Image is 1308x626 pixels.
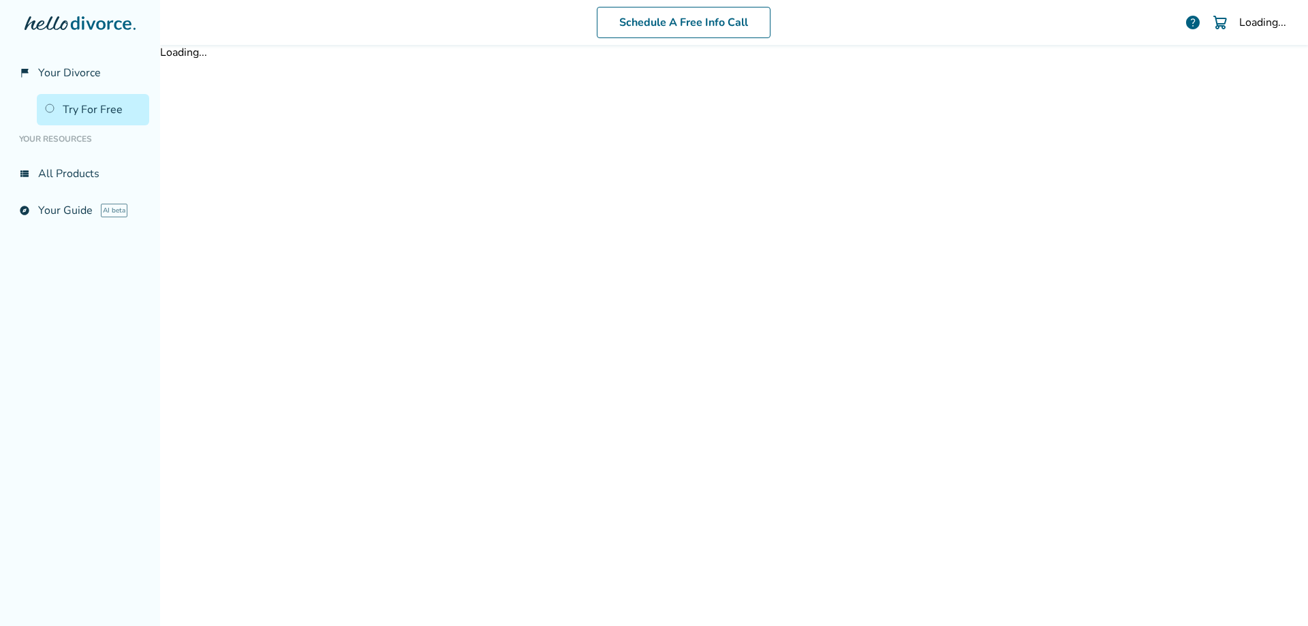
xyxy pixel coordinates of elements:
[1185,14,1201,31] a: help
[160,45,1308,60] div: Loading...
[19,205,30,216] span: explore
[101,204,127,217] span: AI beta
[11,125,149,153] li: Your Resources
[37,94,149,125] a: Try For Free
[1239,15,1286,30] div: Loading...
[19,67,30,78] span: flag_2
[11,158,149,189] a: view_listAll Products
[11,195,149,226] a: exploreYour GuideAI beta
[11,57,149,89] a: flag_2Your Divorce
[19,168,30,179] span: view_list
[1212,14,1228,31] img: Cart
[597,7,770,38] a: Schedule A Free Info Call
[38,65,101,80] span: Your Divorce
